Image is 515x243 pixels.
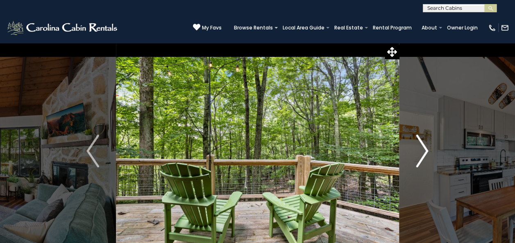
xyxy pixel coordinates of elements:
img: phone-regular-white.png [488,24,496,32]
a: Local Area Guide [279,22,329,34]
a: Real Estate [330,22,367,34]
a: My Favs [193,23,222,32]
a: Rental Program [369,22,416,34]
img: arrow [416,135,428,167]
img: mail-regular-white.png [501,24,509,32]
img: White-1-2.png [6,20,120,36]
a: Owner Login [443,22,482,34]
span: My Favs [202,24,222,32]
a: About [417,22,441,34]
a: Browse Rentals [230,22,277,34]
img: arrow [86,135,99,167]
